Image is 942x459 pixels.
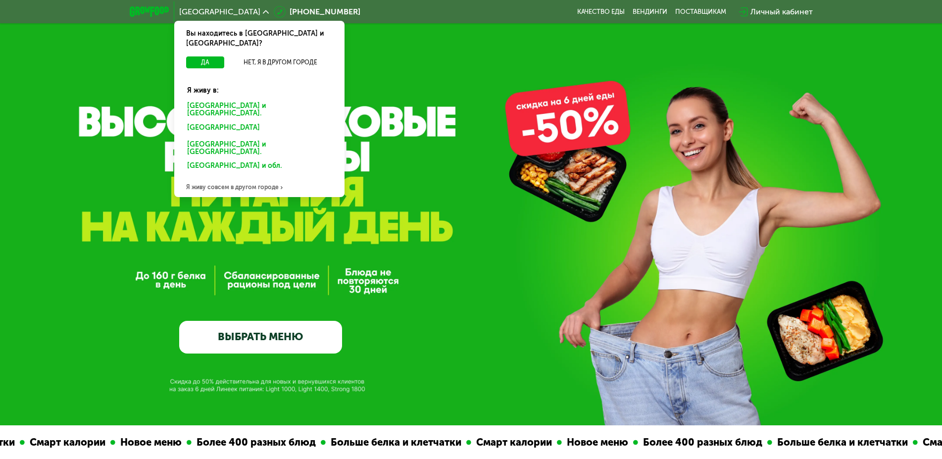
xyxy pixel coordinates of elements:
button: Да [186,56,224,68]
div: Более 400 разных блюд [179,435,308,450]
div: Смарт калории [459,435,545,450]
a: ВЫБРАТЬ МЕНЮ [179,321,342,354]
div: Смарт калории [12,435,98,450]
div: [GEOGRAPHIC_DATA] и [GEOGRAPHIC_DATA]. [180,138,339,159]
div: Я живу совсем в другом городе [174,177,345,197]
div: [GEOGRAPHIC_DATA] и обл. [180,159,335,175]
button: Нет, я в другом городе [228,56,333,68]
a: [PHONE_NUMBER] [274,6,360,18]
a: Качество еды [577,8,625,16]
div: [GEOGRAPHIC_DATA] [180,121,335,137]
div: Более 400 разных блюд [626,435,755,450]
div: Личный кабинет [750,6,813,18]
div: поставщикам [675,8,726,16]
span: [GEOGRAPHIC_DATA] [179,8,260,16]
div: Я живу в: [180,78,339,96]
div: Больше белка и клетчатки [760,435,900,450]
div: Вы находитесь в [GEOGRAPHIC_DATA] и [GEOGRAPHIC_DATA]? [174,21,345,56]
a: Вендинги [633,8,667,16]
div: Новое меню [103,435,174,450]
div: Новое меню [549,435,621,450]
div: [GEOGRAPHIC_DATA] и [GEOGRAPHIC_DATA]. [180,100,339,120]
div: Больше белка и клетчатки [313,435,454,450]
